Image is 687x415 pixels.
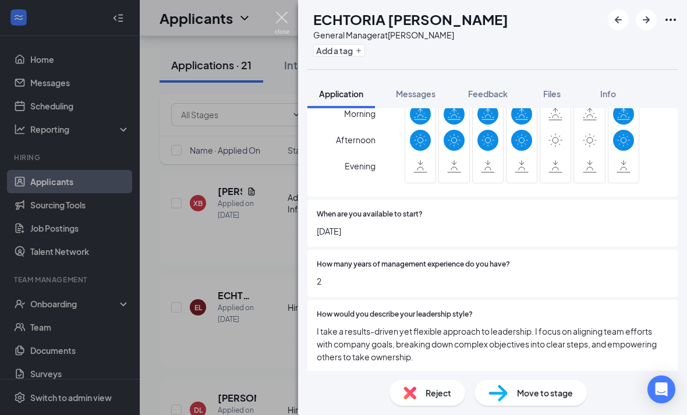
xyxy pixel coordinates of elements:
[317,225,668,237] span: [DATE]
[317,325,668,363] span: I take a results-driven yet flexible approach to leadership. I focus on aligning team efforts wit...
[636,9,657,30] button: ArrowRight
[639,13,653,27] svg: ArrowRight
[317,209,423,220] span: When are you available to start?
[543,88,561,99] span: Files
[426,386,451,399] span: Reject
[600,88,616,99] span: Info
[336,129,376,150] span: Afternoon
[319,88,363,99] span: Application
[313,44,365,56] button: PlusAdd a tag
[396,88,435,99] span: Messages
[313,9,508,29] h1: ECHTORIA [PERSON_NAME]
[608,9,629,30] button: ArrowLeftNew
[468,88,508,99] span: Feedback
[517,386,573,399] span: Move to stage
[317,259,510,270] span: How many years of management experience do you have?
[317,309,473,320] span: How would you describe your leadership style?
[647,375,675,403] div: Open Intercom Messenger
[664,13,678,27] svg: Ellipses
[611,13,625,27] svg: ArrowLeftNew
[317,275,668,288] span: 2
[355,47,362,54] svg: Plus
[344,103,376,124] span: Morning
[345,155,376,176] span: Evening
[313,29,508,41] div: General Manager at [PERSON_NAME]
